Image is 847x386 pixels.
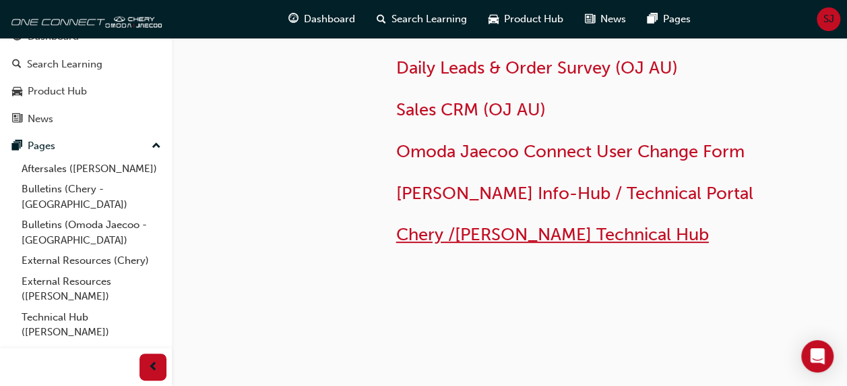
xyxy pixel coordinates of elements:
[5,79,166,104] a: Product Hub
[637,5,701,33] a: pages-iconPages
[304,11,355,27] span: Dashboard
[12,140,22,153] span: pages-icon
[16,179,166,215] a: Bulletins (Chery - [GEOGRAPHIC_DATA])
[12,86,22,98] span: car-icon
[5,22,166,134] button: DashboardSearch LearningProduct HubNews
[5,52,166,77] a: Search Learning
[801,340,834,373] div: Open Intercom Messenger
[396,99,546,120] a: Sales CRM (OJ AU)
[823,11,834,27] span: SJ
[5,107,166,132] a: News
[396,141,745,162] a: Omoda Jaecoo Connect User Change Form
[396,57,678,78] a: Daily Leads & Order Survey (OJ AU)
[817,7,840,31] button: SJ
[396,183,753,204] a: [PERSON_NAME] Info-Hub / Technical Portal
[16,159,166,180] a: Aftersales ([PERSON_NAME])
[12,59,22,71] span: search-icon
[16,307,166,343] a: Technical Hub ([PERSON_NAME])
[12,113,22,126] span: news-icon
[28,84,87,99] div: Product Hub
[148,359,158,376] span: prev-icon
[574,5,637,33] a: news-iconNews
[478,5,574,33] a: car-iconProduct Hub
[600,11,626,27] span: News
[7,5,162,32] img: oneconnect
[5,134,166,159] button: Pages
[648,11,658,28] span: pages-icon
[16,271,166,307] a: External Resources ([PERSON_NAME])
[16,215,166,250] a: Bulletins (Omoda Jaecoo - [GEOGRAPHIC_DATA])
[585,11,595,28] span: news-icon
[396,224,709,245] a: Chery /[PERSON_NAME] Technical Hub
[377,11,386,28] span: search-icon
[504,11,563,27] span: Product Hub
[366,5,478,33] a: search-iconSearch Learning
[27,57,102,72] div: Search Learning
[288,11,299,28] span: guage-icon
[16,343,166,364] a: All Pages
[391,11,467,27] span: Search Learning
[489,11,499,28] span: car-icon
[152,138,161,155] span: up-icon
[28,111,53,127] div: News
[278,5,366,33] a: guage-iconDashboard
[16,250,166,271] a: External Resources (Chery)
[28,138,55,154] div: Pages
[663,11,691,27] span: Pages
